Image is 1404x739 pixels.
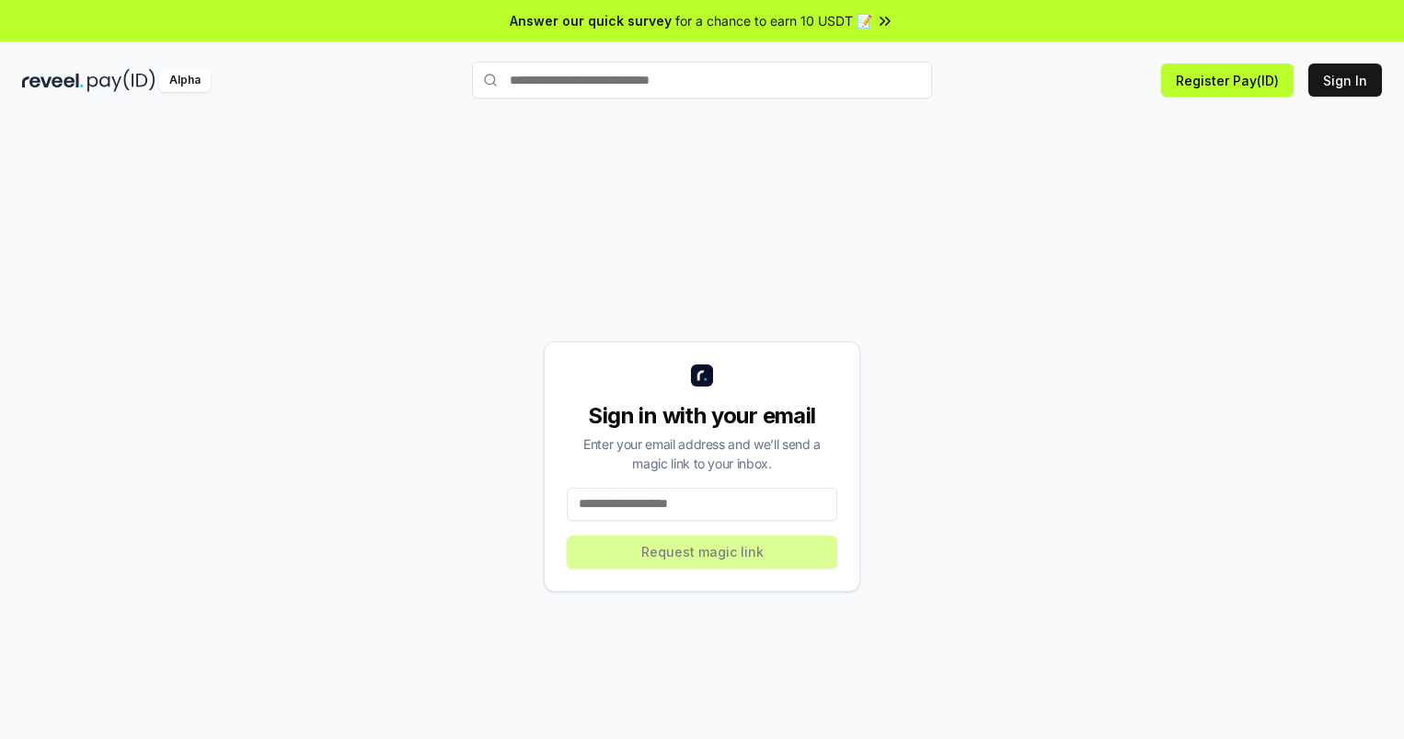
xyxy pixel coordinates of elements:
span: for a chance to earn 10 USDT 📝 [675,11,872,30]
button: Register Pay(ID) [1161,64,1294,97]
div: Alpha [159,69,211,92]
img: pay_id [87,69,155,92]
span: Answer our quick survey [510,11,672,30]
img: logo_small [691,364,713,387]
div: Sign in with your email [567,401,837,431]
img: reveel_dark [22,69,84,92]
button: Sign In [1308,64,1382,97]
div: Enter your email address and we’ll send a magic link to your inbox. [567,434,837,473]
